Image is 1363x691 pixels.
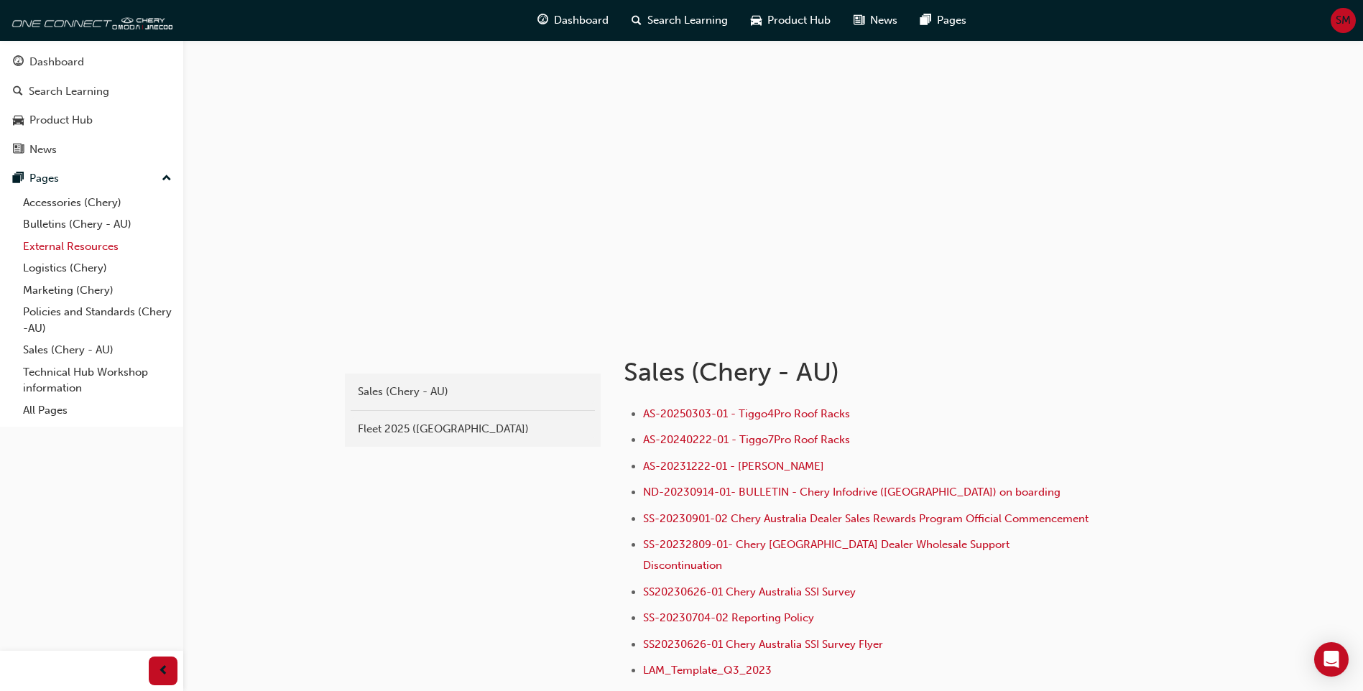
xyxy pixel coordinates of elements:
[739,6,842,35] a: car-iconProduct Hub
[13,85,23,98] span: search-icon
[17,236,177,258] a: External Resources
[751,11,762,29] span: car-icon
[1336,12,1351,29] span: SM
[358,421,588,437] div: Fleet 2025 ([GEOGRAPHIC_DATA])
[17,361,177,399] a: Technical Hub Workshop information
[620,6,739,35] a: search-iconSearch Learning
[554,12,609,29] span: Dashboard
[6,165,177,192] button: Pages
[537,11,548,29] span: guage-icon
[643,460,824,473] a: AS-20231222-01 - [PERSON_NAME]
[647,12,728,29] span: Search Learning
[643,664,772,677] a: LAM_Template_Q3_2023
[17,301,177,339] a: Policies and Standards (Chery -AU)
[351,379,595,404] a: Sales (Chery - AU)
[17,192,177,214] a: Accessories (Chery)
[29,112,93,129] div: Product Hub
[854,11,864,29] span: news-icon
[643,585,856,598] a: SS20230626-01 Chery Australia SSI Survey
[7,6,172,34] img: oneconnect
[17,399,177,422] a: All Pages
[158,662,169,680] span: prev-icon
[17,257,177,279] a: Logistics (Chery)
[17,213,177,236] a: Bulletins (Chery - AU)
[351,417,595,442] a: Fleet 2025 ([GEOGRAPHIC_DATA])
[643,433,850,446] a: AS-20240222-01 - Tiggo7Pro Roof Racks
[624,356,1095,388] h1: Sales (Chery - AU)
[13,144,24,157] span: news-icon
[643,512,1089,525] a: SS-20230901-02 Chery Australia Dealer Sales Rewards Program Official Commencement
[29,83,109,100] div: Search Learning
[6,49,177,75] a: Dashboard
[29,170,59,187] div: Pages
[6,46,177,165] button: DashboardSearch LearningProduct HubNews
[632,11,642,29] span: search-icon
[1314,642,1349,677] div: Open Intercom Messenger
[842,6,909,35] a: news-iconNews
[6,136,177,163] a: News
[526,6,620,35] a: guage-iconDashboard
[1331,8,1356,33] button: SM
[767,12,831,29] span: Product Hub
[643,538,1012,572] a: SS-20232809-01- Chery [GEOGRAPHIC_DATA] Dealer Wholesale Support Discontinuation
[937,12,966,29] span: Pages
[870,12,897,29] span: News
[643,638,883,651] a: SS20230626-01 Chery Australia SSI Survey Flyer
[29,142,57,158] div: News
[17,339,177,361] a: Sales (Chery - AU)
[13,172,24,185] span: pages-icon
[643,486,1061,498] a: ND-20230914-01- BULLETIN - Chery Infodrive ([GEOGRAPHIC_DATA]) on boarding
[17,279,177,302] a: Marketing (Chery)
[29,54,84,70] div: Dashboard
[13,56,24,69] span: guage-icon
[6,78,177,105] a: Search Learning
[13,114,24,127] span: car-icon
[358,384,588,400] div: Sales (Chery - AU)
[6,107,177,134] a: Product Hub
[920,11,931,29] span: pages-icon
[643,611,814,624] a: SS-20230704-02 Reporting Policy
[643,407,850,420] a: AS-20250303-01 - Tiggo4Pro Roof Racks
[909,6,978,35] a: pages-iconPages
[162,170,172,188] span: up-icon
